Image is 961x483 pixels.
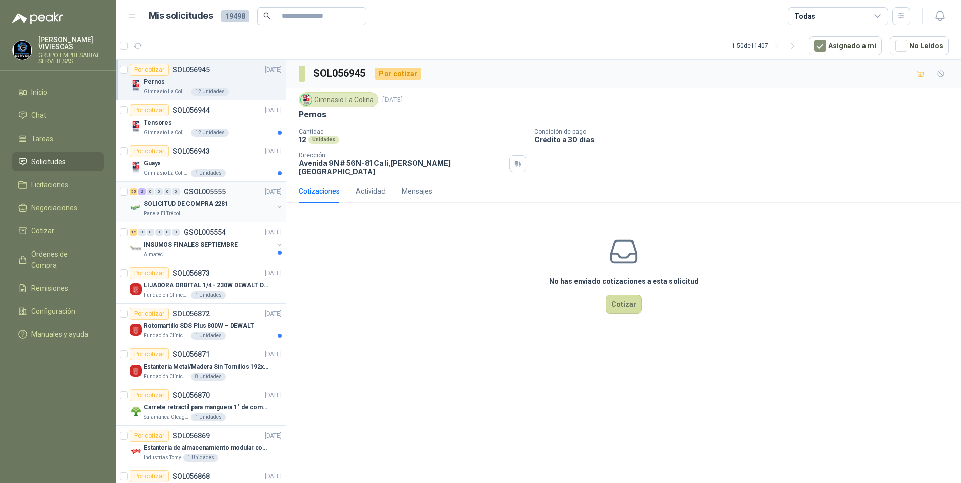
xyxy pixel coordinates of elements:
p: SOL056945 [173,66,210,73]
p: [DATE] [265,65,282,75]
div: 0 [164,229,171,236]
p: SOL056872 [173,310,210,317]
div: Por cotizar [130,348,169,360]
span: Tareas [31,133,53,144]
a: Inicio [12,83,104,102]
a: Licitaciones [12,175,104,194]
p: Guaya [144,159,160,168]
p: SOL056871 [173,351,210,358]
h3: No has enviado cotizaciones a esta solicitud [549,276,699,287]
h3: SOL056945 [313,66,367,81]
p: Rotomartillo SDS Plus 800W – DEWALT [144,321,254,331]
a: Tareas [12,129,104,148]
div: Cotizaciones [299,186,340,197]
p: [DATE] [265,350,282,359]
p: [DATE] [265,187,282,197]
a: Negociaciones [12,198,104,217]
img: Company Logo [130,80,142,92]
p: SOLICITUD DE COMPRA 2281 [144,199,228,209]
div: Por cotizar [130,64,169,76]
p: Cantidad [299,128,526,135]
a: Remisiones [12,279,104,298]
div: Por cotizar [375,68,421,80]
div: Actividad [356,186,386,197]
p: Pernos [144,77,165,87]
a: Por cotizarSOL056873[DATE] Company LogoLIJADORA ORBITAL 1/4 - 230W DEWALT DWE6411-B3Fundación Clí... [116,263,286,304]
p: Gimnasio La Colina [144,169,189,177]
div: 1 Unidades [191,169,226,177]
div: 55 [130,188,137,195]
p: [DATE] [265,309,282,319]
p: Pernos [299,109,326,120]
div: 1 Unidades [183,454,218,462]
p: Estantería Metal/Madera Sin Tornillos 192x100x50 cm 5 Niveles Gris [144,362,269,372]
img: Company Logo [13,41,32,60]
p: 12 [299,135,306,144]
div: 0 [155,229,163,236]
p: Avenida 9N # 56N-81 Cali , [PERSON_NAME][GEOGRAPHIC_DATA] [299,159,505,176]
img: Company Logo [130,120,142,133]
span: search [263,12,270,19]
p: [DATE] [265,228,282,237]
a: Por cotizarSOL056871[DATE] Company LogoEstantería Metal/Madera Sin Tornillos 192x100x50 cm 5 Nive... [116,344,286,385]
p: Almatec [144,251,163,259]
img: Company Logo [130,405,142,417]
img: Company Logo [130,202,142,214]
p: Crédito a 30 días [534,135,957,144]
div: Por cotizar [130,430,169,442]
p: [DATE] [265,431,282,441]
a: Por cotizarSOL056869[DATE] Company LogoEstantería de almacenamiento modular con organizadores abi... [116,426,286,466]
a: Por cotizarSOL056872[DATE] Company LogoRotomartillo SDS Plus 800W – DEWALTFundación Clínica Shaio... [116,304,286,344]
p: Fundación Clínica Shaio [144,373,189,381]
p: Dirección [299,152,505,159]
a: Órdenes de Compra [12,245,104,275]
span: Órdenes de Compra [31,249,94,271]
div: 12 Unidades [191,129,229,137]
div: 12 [130,229,137,236]
div: 1 Unidades [191,413,226,421]
a: Manuales y ayuda [12,325,104,344]
span: 19498 [221,10,249,22]
div: 1 - 50 de 11407 [732,38,801,54]
p: SOL056868 [173,473,210,480]
span: Negociaciones [31,202,77,213]
p: INSUMOS FINALES SEPTIEMBRE [144,240,238,250]
div: Unidades [308,136,339,144]
p: Gimnasio La Colina [144,129,189,137]
p: [DATE] [265,106,282,115]
p: [PERSON_NAME] VIVIESCAS [38,36,104,50]
a: Solicitudes [12,152,104,171]
span: Remisiones [31,283,68,294]
img: Company Logo [130,446,142,458]
p: SOL056943 [173,148,210,155]
div: 0 [172,229,180,236]
p: GSOL005555 [184,188,226,195]
div: Mensajes [402,186,432,197]
div: 1 Unidades [191,332,226,340]
span: Chat [31,110,46,121]
h1: Mis solicitudes [149,9,213,23]
p: Condición de pago [534,128,957,135]
div: Por cotizar [130,308,169,320]
span: Configuración [31,306,75,317]
div: 0 [172,188,180,195]
p: SOL056869 [173,432,210,439]
a: Por cotizarSOL056945[DATE] Company LogoPernosGimnasio La Colina12 Unidades [116,60,286,100]
p: Panela El Trébol [144,210,180,218]
div: 8 Unidades [191,373,226,381]
a: 55 2 0 0 0 0 GSOL005555[DATE] Company LogoSOLICITUD DE COMPRA 2281Panela El Trébol [130,186,284,218]
p: [DATE] [265,472,282,481]
div: 2 [138,188,146,195]
div: Por cotizar [130,104,169,116]
p: Tensores [144,118,172,128]
p: SOL056873 [173,270,210,277]
p: Salamanca Oleaginosas SAS [144,413,189,421]
div: Por cotizar [130,267,169,279]
p: Industrias Tomy [144,454,181,462]
a: 12 0 0 0 0 0 GSOL005554[DATE] Company LogoINSUMOS FINALES SEPTIEMBREAlmatec [130,226,284,259]
div: 0 [164,188,171,195]
a: Por cotizarSOL056870[DATE] Company LogoCarrete retractil para manguera 1" de combustibleSalamanca... [116,385,286,426]
p: [DATE] [265,269,282,278]
p: Fundación Clínica Shaio [144,291,189,299]
img: Company Logo [130,324,142,336]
